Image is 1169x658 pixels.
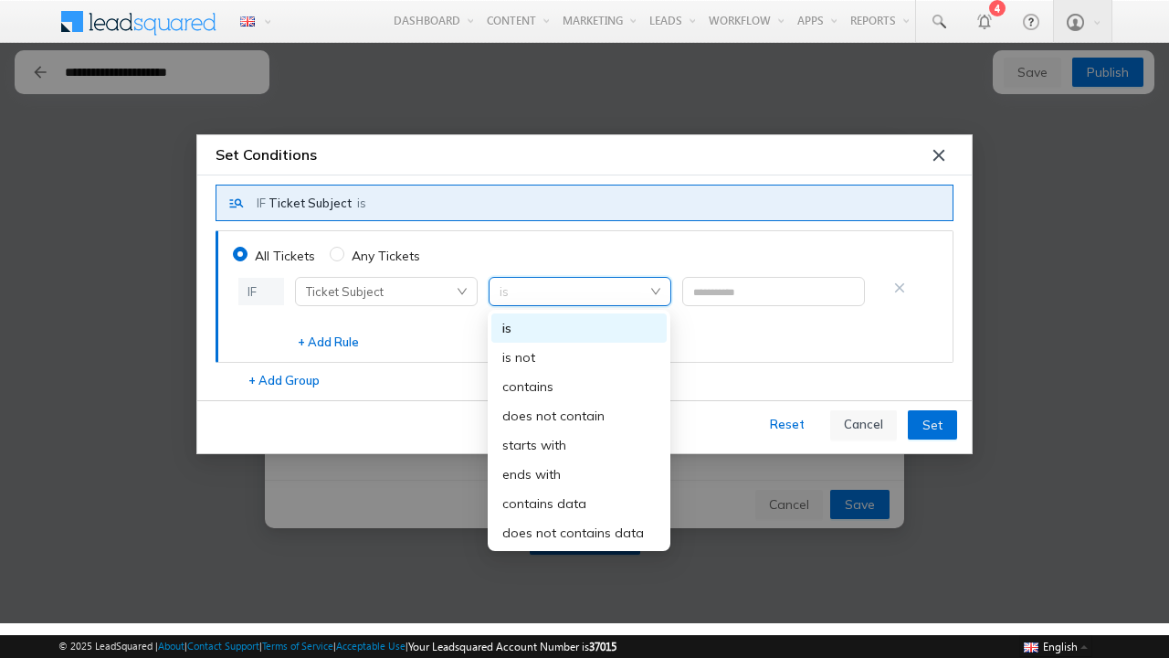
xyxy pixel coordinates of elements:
[589,640,616,653] span: 37015
[502,421,656,441] div: ends with
[158,640,184,652] a: About
[247,203,322,223] span: All Tickets
[500,235,660,262] span: is
[1019,635,1092,657] button: English
[502,304,656,324] div: is not
[257,151,266,169] span: IF
[336,640,405,652] a: Acceptable Use
[502,363,656,383] div: does not contain
[283,285,374,314] button: + Add Rule
[197,92,335,132] div: Set Conditions
[491,271,667,300] div: is
[755,367,819,397] button: Reset
[408,640,616,653] span: Your Leadsquared Account Number is
[770,372,805,390] span: Reset
[248,328,320,346] span: + Add Group
[830,367,897,397] button: Cancel
[908,367,957,397] button: Set
[269,151,352,169] b: Ticket Subject
[502,275,656,295] div: is
[306,235,467,262] span: Ticket Subject
[502,480,656,500] div: does not contains data
[502,392,656,412] div: starts with
[357,151,366,169] div: is
[502,334,656,354] div: contains
[234,324,334,353] button: + Add Group
[491,417,667,446] div: ends with
[491,475,667,504] div: does not contains data
[922,372,943,392] span: Set
[491,446,667,475] div: contains data
[58,638,616,655] span: © 2025 LeadSquared | | | | |
[491,300,667,329] div: is not
[187,640,259,652] a: Contact Support
[844,372,883,390] span: Cancel
[502,451,656,471] div: contains data
[491,387,667,417] div: starts with
[238,235,284,262] span: IF
[491,358,667,387] div: does not contain
[1043,640,1078,653] span: English
[491,329,667,358] div: contains
[298,290,359,308] span: + Add Rule
[262,640,333,652] a: Terms of Service
[344,203,427,223] span: Any Tickets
